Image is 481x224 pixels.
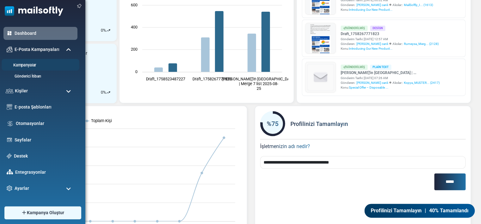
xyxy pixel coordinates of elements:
[349,86,388,89] span: Special Offer – Disposable ...
[349,47,393,50] span: Introducing Our New Product...
[356,80,388,85] span: [PERSON_NAME] canlı
[429,207,469,215] span: 40% Tamamlandı
[341,7,433,12] div: Konu:
[222,77,295,91] text: [PERSON_NAME]'in [GEOGRAPHIC_DATA] | Merge 7 list 2025-08- 25
[341,37,439,41] div: Gönderim Tarihi: [DATE] 12:57 AM
[404,3,433,7] a: MailSoftly_I... (1613)
[131,25,137,29] text: 400
[134,10,182,15] strong: Oley Medical Products
[33,47,185,59] p: We sincerely hope to strengthen our cooperation and wish you continued success.
[7,47,12,52] img: campaigns-icon.png
[146,77,185,81] text: Draft_1758523487227
[341,46,439,51] div: Konu:
[101,27,103,34] p: 0
[7,104,12,110] img: email-templates-icon.svg
[33,3,185,9] p: Dear Partners
[7,30,12,36] img: dashboard-icon-active.svg
[15,185,29,192] span: Ayarlar
[33,34,185,47] p: You may find the catalog and product images attached for your review. Please feel free to contact...
[7,120,14,127] img: workflow.svg
[306,63,335,92] img: empty-draft-icon2.svg
[33,59,185,71] p: Best regards, Leyla CANLI
[7,185,12,191] img: settings-icon.svg
[260,119,285,128] div: %75
[404,41,439,46] a: Rumeysa_Merg... (2128)
[341,65,368,70] div: Gönderilmiş
[101,27,110,34] div: %
[15,30,74,37] a: Dashboard
[404,80,440,85] a: Kopya_MUSTER... (2417)
[91,118,112,123] text: Toplam Kişi
[131,47,137,52] text: 200
[370,207,422,215] span: Profilinizi Tamamlayın
[27,209,64,216] span: Kampanya Oluştur
[356,41,388,46] span: [PERSON_NAME] canlı
[7,153,12,159] img: support-icon.svg
[7,137,12,143] img: landing_pages.svg
[341,26,368,31] div: Gönderilmiş
[341,80,440,85] div: Gönderen: Alıcılar::
[341,41,439,46] div: Gönderen: Alıcılar::
[192,77,232,81] text: Draft_1758267771823
[3,73,76,79] a: Gönderici İtibarı
[15,137,74,143] a: Sayfalar
[356,3,388,7] span: [PERSON_NAME] canlı
[16,120,74,127] a: Otomasyonlar
[370,26,385,31] div: Design
[14,153,74,159] a: Destek
[341,3,433,7] div: Gönderen: Alıcılar::
[131,3,137,7] text: 600
[341,31,439,37] a: Draft_1758267771823
[341,85,440,90] div: Konu:
[15,46,59,53] span: E-Posta Kampanyaları
[33,72,185,78] p: [PHONE_NUMBER]
[349,8,393,11] span: Introducing Our New Product...
[33,16,185,34] p: Our papers are manufactured with high-quality standards while offering very competitive prices. W...
[135,69,137,74] text: 0
[260,111,466,136] div: Profilinizi Tamamlayın
[370,65,391,70] div: Plain Text
[101,89,103,96] p: 0
[341,70,440,76] a: [PERSON_NAME]'in [GEOGRAPHIC_DATA] | ...
[15,169,74,176] a: Entegrasyonlar
[101,89,110,96] div: %
[341,76,440,80] div: Gönderim Tarihi: [DATE] 07:26 AM
[2,62,77,68] a: Kampanyalar
[15,104,74,110] a: E-posta Şablonları
[33,9,185,16] p: We are pleased to introduce our new product line at .
[364,204,475,218] a: Profilinizi Tamamlayın | 40% Tamamlandı
[6,89,13,93] img: contacts-icon.svg
[425,207,426,215] span: |
[260,140,310,150] label: İşletmenizin adı nedir?
[15,88,28,94] span: Kişiler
